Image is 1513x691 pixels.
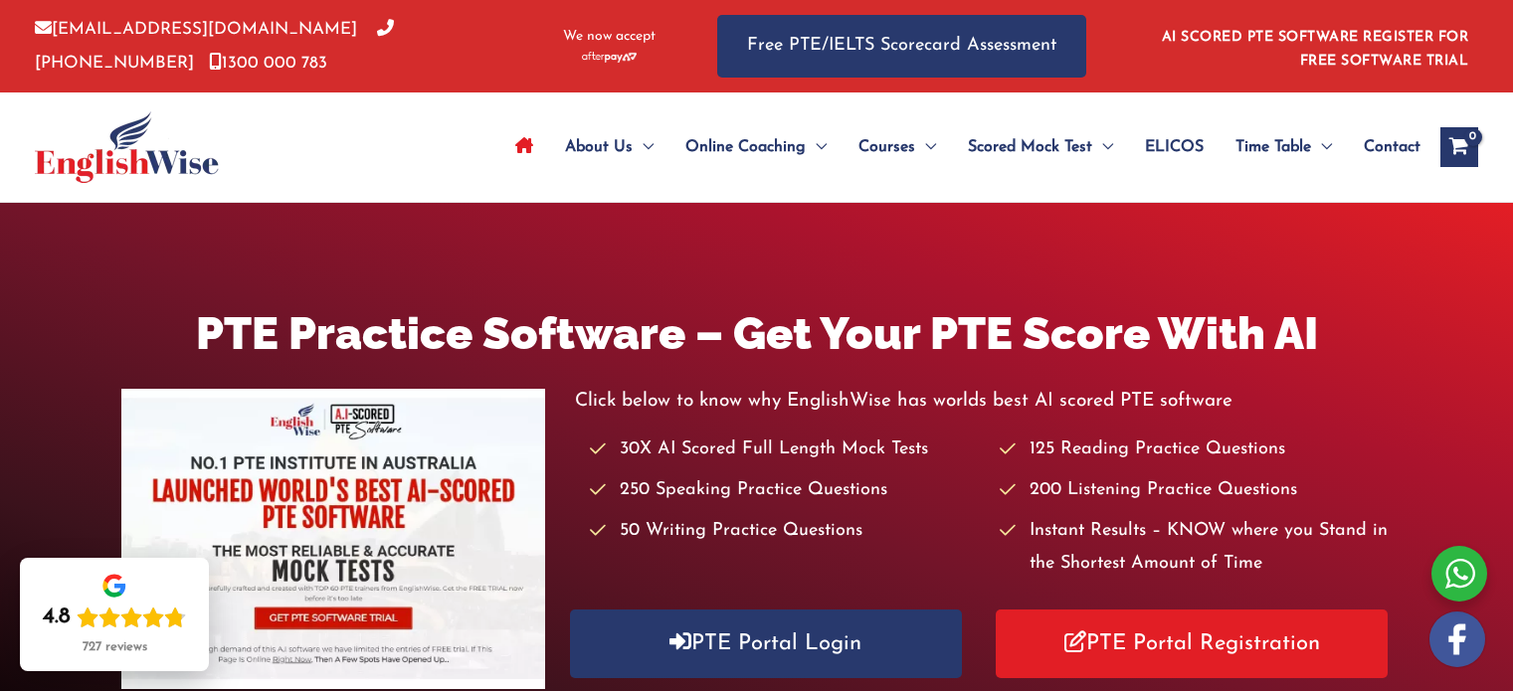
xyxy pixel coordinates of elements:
img: cropped-ew-logo [35,111,219,183]
a: Contact [1348,112,1420,182]
span: Courses [858,112,915,182]
li: 125 Reading Practice Questions [1000,433,1392,466]
li: 200 Listening Practice Questions [1000,474,1392,507]
a: Online CoachingMenu Toggle [669,112,843,182]
a: ELICOS [1129,112,1220,182]
a: Free PTE/IELTS Scorecard Assessment [717,15,1086,78]
a: AI SCORED PTE SOFTWARE REGISTER FOR FREE SOFTWARE TRIAL [1162,30,1469,69]
li: 30X AI Scored Full Length Mock Tests [590,433,982,466]
nav: Site Navigation: Main Menu [499,112,1420,182]
span: Online Coaching [685,112,806,182]
p: Click below to know why EnglishWise has worlds best AI scored PTE software [575,385,1393,418]
a: Time TableMenu Toggle [1220,112,1348,182]
a: Scored Mock TestMenu Toggle [952,112,1129,182]
span: Menu Toggle [806,112,827,182]
span: About Us [565,112,633,182]
img: Afterpay-Logo [582,52,637,63]
a: [PHONE_NUMBER] [35,21,394,71]
h1: PTE Practice Software – Get Your PTE Score With AI [121,302,1393,365]
li: 250 Speaking Practice Questions [590,474,982,507]
aside: Header Widget 1 [1150,14,1478,79]
span: Menu Toggle [915,112,936,182]
li: 50 Writing Practice Questions [590,515,982,548]
span: Time Table [1235,112,1311,182]
span: ELICOS [1145,112,1204,182]
div: 727 reviews [83,639,147,655]
span: Menu Toggle [1092,112,1113,182]
span: Scored Mock Test [968,112,1092,182]
span: We now accept [563,27,656,47]
img: pte-institute-main [121,389,545,689]
a: About UsMenu Toggle [549,112,669,182]
span: Menu Toggle [1311,112,1332,182]
a: [EMAIL_ADDRESS][DOMAIN_NAME] [35,21,357,38]
div: Rating: 4.8 out of 5 [43,604,186,631]
a: CoursesMenu Toggle [843,112,952,182]
a: PTE Portal Login [570,609,962,678]
a: PTE Portal Registration [996,609,1388,678]
a: View Shopping Cart, empty [1440,127,1478,167]
div: 4.8 [43,604,71,631]
a: 1300 000 783 [209,55,327,72]
span: Contact [1364,112,1420,182]
img: white-facebook.png [1429,611,1485,667]
li: Instant Results – KNOW where you Stand in the Shortest Amount of Time [1000,515,1392,582]
span: Menu Toggle [633,112,654,182]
